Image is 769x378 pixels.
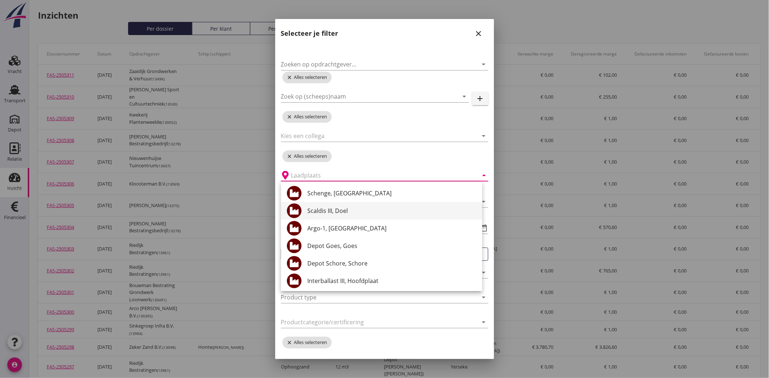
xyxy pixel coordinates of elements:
input: Zoek op (scheeps)naam [281,91,449,102]
i: arrow_drop_down [480,171,488,180]
div: Argo-1, [GEOGRAPHIC_DATA] [307,224,476,233]
div: Interballast III, Hoofdplaat [307,276,476,285]
i: arrow_drop_down [460,92,469,101]
i: arrow_drop_down [480,197,488,206]
i: close [287,75,294,80]
i: arrow_drop_down [480,293,488,302]
input: Laadplaats [291,169,468,181]
i: arrow_drop_down [480,131,488,140]
div: Schenge, [GEOGRAPHIC_DATA] [307,189,476,198]
i: add [476,94,485,103]
span: Alles selecteren [282,337,332,348]
i: arrow_drop_down [480,268,488,277]
i: arrow_drop_down [480,357,488,366]
input: Product type [281,291,468,303]
i: close [287,340,294,345]
i: close [287,114,294,120]
span: Alles selecteren [282,111,332,123]
i: close [474,29,483,38]
span: Alles selecteren [282,150,332,162]
input: Zoeken op opdrachtgever... [281,58,468,70]
i: arrow_drop_down [480,60,488,69]
div: Depot Schore, Schore [307,259,476,268]
h2: Selecteer je filter [281,28,338,38]
i: arrow_drop_down [480,318,488,327]
span: Alles selecteren [282,72,332,83]
i: close [287,153,294,159]
div: Scaldis III, Doel [307,206,476,215]
div: Depot Goes, Goes [307,241,476,250]
i: date_range [480,224,488,232]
